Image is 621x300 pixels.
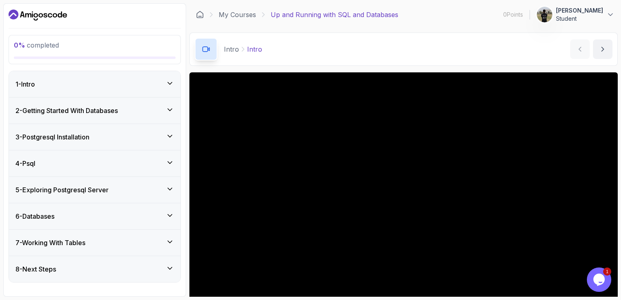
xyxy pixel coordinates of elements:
button: user profile image[PERSON_NAME]Student [536,7,614,23]
p: Intro [247,44,262,54]
p: Intro [224,44,239,54]
p: Up and Running with SQL and Databases [271,10,398,20]
h3: 7 - Working With Tables [15,238,85,248]
button: 1-Intro [9,71,180,97]
button: 3-Postgresql Installation [9,124,180,150]
span: 0 % [14,41,25,49]
a: Dashboard [9,9,67,22]
button: 2-Getting Started With Databases [9,98,180,124]
button: next content [593,39,612,59]
button: 8-Next Steps [9,256,180,282]
button: 7-Working With Tables [9,230,180,256]
iframe: chat widget [587,267,613,292]
a: Dashboard [196,11,204,19]
h3: 4 - Psql [15,159,35,168]
p: [PERSON_NAME] [556,7,603,15]
h3: 5 - Exploring Postgresql Server [15,185,109,195]
button: previous content [570,39,590,59]
h3: 2 - Getting Started With Databases [15,106,118,115]
h3: 8 - Next Steps [15,264,56,274]
button: 6-Databases [9,203,180,229]
p: Student [556,15,603,23]
img: user profile image [537,7,552,22]
h3: 3 - Postgresql Installation [15,132,89,142]
a: My Courses [219,10,256,20]
button: 4-Psql [9,150,180,176]
span: completed [14,41,59,49]
h3: 6 - Databases [15,211,54,221]
h3: 1 - Intro [15,79,35,89]
button: 5-Exploring Postgresql Server [9,177,180,203]
p: 0 Points [503,11,523,19]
